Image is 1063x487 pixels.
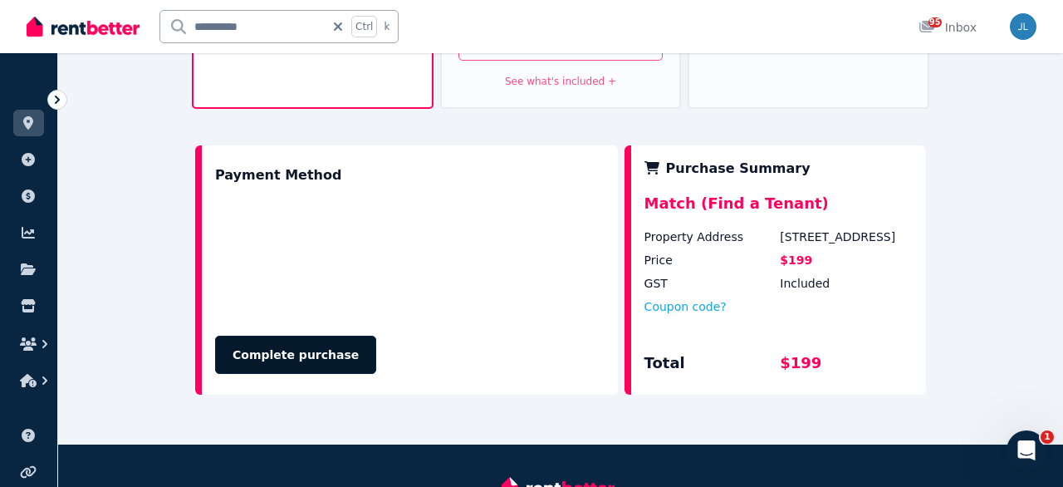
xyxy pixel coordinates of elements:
[644,275,777,292] div: GST
[384,20,389,33] span: k
[1010,13,1036,40] img: Joanne Lau
[780,352,913,381] div: $199
[780,253,812,267] span: $199
[1041,430,1054,444] span: 1
[928,17,942,27] span: 95
[644,252,777,268] div: Price
[644,352,777,381] div: Total
[212,195,608,319] iframe: Secure payment input frame
[351,16,377,37] span: Ctrl
[505,76,616,87] a: See what's included +
[780,229,913,245] div: [STREET_ADDRESS]
[918,19,977,36] div: Inbox
[215,336,376,374] button: Complete purchase
[644,192,913,229] div: Match (Find a Tenant)
[644,229,777,245] div: Property Address
[215,159,341,192] div: Payment Method
[644,298,727,315] button: Coupon code?
[780,275,913,292] div: Included
[1007,430,1046,470] iframe: Intercom live chat
[644,159,913,179] div: Purchase Summary
[27,14,140,39] img: RentBetter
